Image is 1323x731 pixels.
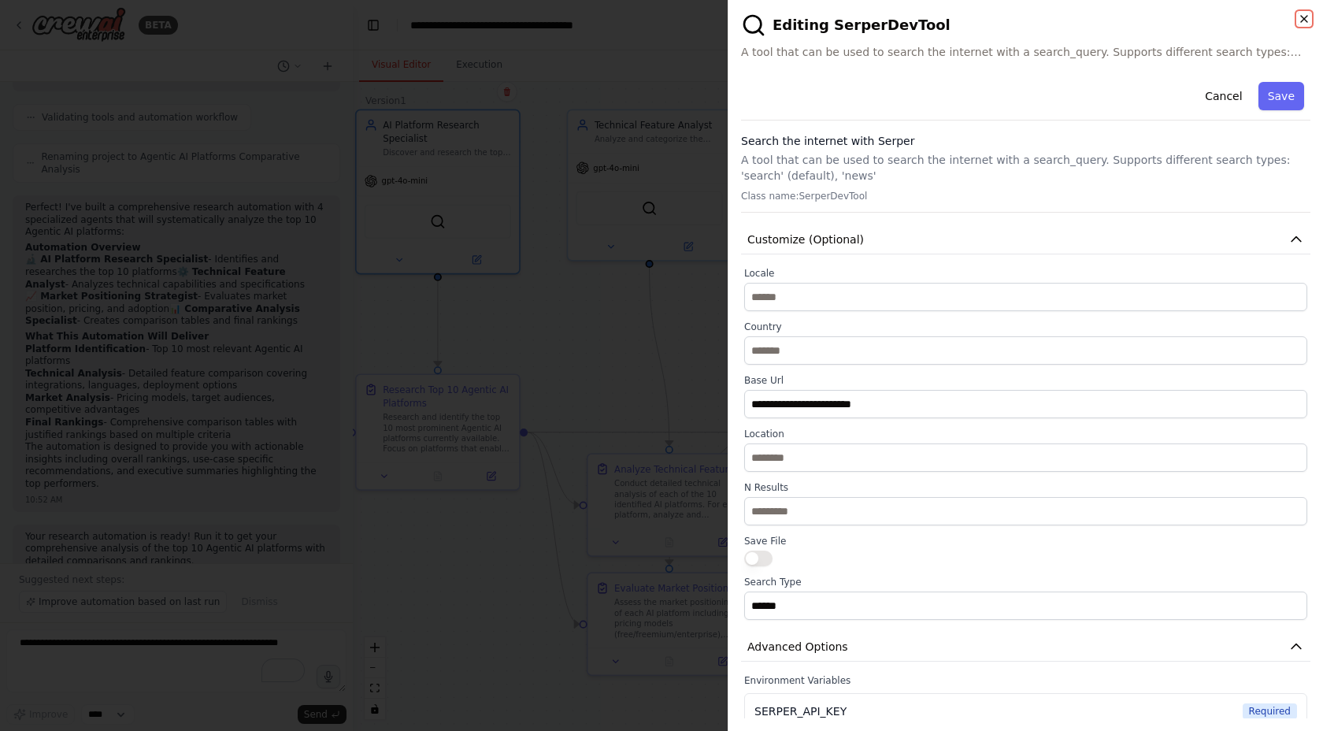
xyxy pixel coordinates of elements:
[744,481,1307,494] label: N Results
[744,576,1307,588] label: Search Type
[1258,82,1304,110] button: Save
[741,13,766,38] img: SerperDevTool
[747,639,848,655] span: Advanced Options
[741,13,1310,38] h2: Editing SerperDevTool
[744,374,1307,387] label: Base Url
[744,674,1307,687] label: Environment Variables
[747,232,864,247] span: Customize (Optional)
[741,133,1310,149] h3: Search the internet with Serper
[744,267,1307,280] label: Locale
[741,633,1310,662] button: Advanced Options
[741,225,1310,254] button: Customize (Optional)
[741,44,1310,60] span: A tool that can be used to search the internet with a search_query. Supports different search typ...
[754,703,847,719] div: SERPER_API_KEY
[1195,82,1251,110] button: Cancel
[741,190,1310,202] p: Class name: SerperDevTool
[744,428,1307,440] label: Location
[744,535,1307,547] label: Save File
[1243,703,1297,719] span: Required
[744,321,1307,333] label: Country
[741,152,1310,184] p: A tool that can be used to search the internet with a search_query. Supports different search typ...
